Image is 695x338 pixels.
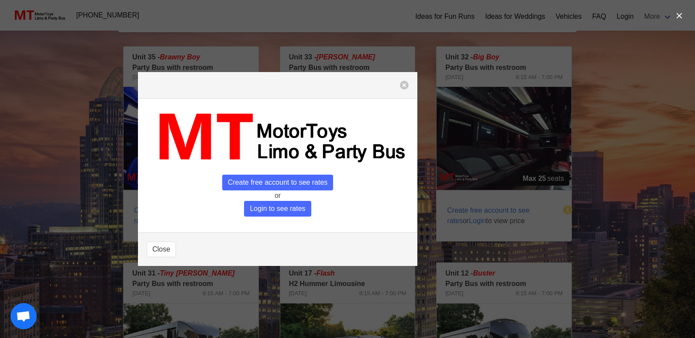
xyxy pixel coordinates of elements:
[10,303,37,329] a: Open chat
[222,175,334,190] span: Create free account to see rates
[147,107,409,167] img: MT_logo_name.png
[147,241,176,257] button: Close
[147,190,409,201] p: or
[244,201,311,217] span: Login to see rates
[152,244,170,255] span: Close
